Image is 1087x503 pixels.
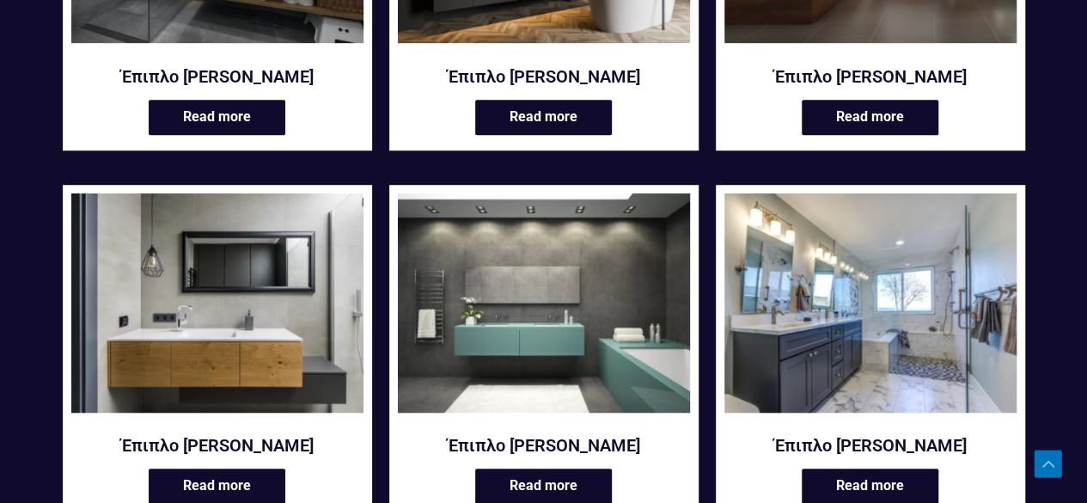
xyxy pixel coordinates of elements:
a: Read more about “Έπιπλο Μπάνιου Azov” [475,100,612,135]
a: Read more about “Έπιπλο Μπάνιου Aral” [149,100,285,135]
a: Έπιπλο [PERSON_NAME] [398,434,690,457]
a: Έπιπλο [PERSON_NAME] [398,65,690,88]
a: Έπιπλο [PERSON_NAME] [71,65,363,88]
a: Έπιπλο [PERSON_NAME] [71,434,363,457]
a: Έπιπλο [PERSON_NAME] [724,65,1017,88]
a: Έπιπλο [PERSON_NAME] [724,434,1017,457]
a: Read more about “Έπιπλο Μπάνιου Barents” [802,100,938,135]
